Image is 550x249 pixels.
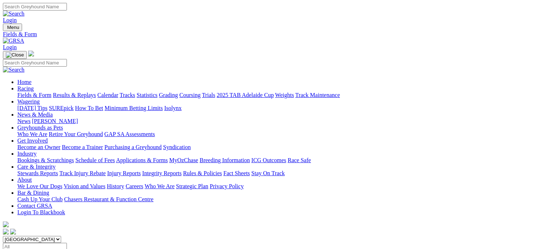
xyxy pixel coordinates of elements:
a: Become an Owner [17,144,60,150]
a: News [17,118,30,124]
a: History [107,183,124,189]
a: Fact Sheets [223,170,250,176]
img: Search [3,67,25,73]
a: Minimum Betting Limits [105,105,163,111]
a: Weights [275,92,294,98]
a: Statistics [137,92,158,98]
span: Menu [7,25,19,30]
a: News & Media [17,111,53,118]
div: Get Involved [17,144,547,151]
img: Close [6,52,24,58]
a: Applications & Forms [116,157,168,163]
a: How To Bet [75,105,103,111]
a: Racing [17,85,34,92]
a: Injury Reports [107,170,141,176]
div: Racing [17,92,547,98]
a: Results & Replays [53,92,96,98]
a: Race Safe [287,157,311,163]
a: Who We Are [17,131,47,137]
div: Care & Integrity [17,170,547,177]
div: Bar & Dining [17,196,547,203]
img: twitter.svg [10,229,16,235]
a: Chasers Restaurant & Function Centre [64,196,153,202]
a: Strategic Plan [176,183,208,189]
a: Trials [202,92,215,98]
input: Search [3,3,67,10]
a: Greyhounds as Pets [17,124,63,131]
div: Greyhounds as Pets [17,131,547,138]
a: Track Maintenance [295,92,340,98]
a: We Love Our Dogs [17,183,62,189]
a: Care & Integrity [17,164,56,170]
a: MyOzChase [169,157,198,163]
a: Grading [159,92,178,98]
a: Careers [125,183,143,189]
a: Contact GRSA [17,203,52,209]
img: GRSA [3,38,24,44]
a: Isolynx [164,105,182,111]
a: [PERSON_NAME] [32,118,78,124]
a: Purchasing a Greyhound [105,144,162,150]
a: Vision and Values [64,183,105,189]
a: ICG Outcomes [251,157,286,163]
button: Toggle navigation [3,51,27,59]
a: Cash Up Your Club [17,196,63,202]
a: Industry [17,151,37,157]
img: Search [3,10,25,17]
a: Schedule of Fees [75,157,115,163]
div: News & Media [17,118,547,124]
input: Search [3,59,67,67]
a: About [17,177,32,183]
a: Login [3,17,17,23]
img: logo-grsa-white.png [28,51,34,56]
div: Wagering [17,105,547,111]
button: Toggle navigation [3,24,22,31]
a: Home [17,79,31,85]
a: Integrity Reports [142,170,182,176]
a: Who We Are [145,183,175,189]
a: Breeding Information [200,157,250,163]
img: logo-grsa-white.png [3,221,9,227]
a: SUREpick [49,105,73,111]
a: Rules & Policies [183,170,222,176]
a: Login To Blackbook [17,209,65,215]
a: Login [3,44,17,50]
a: Retire Your Greyhound [49,131,103,137]
a: Become a Trainer [62,144,103,150]
a: Get Involved [17,138,48,144]
a: Wagering [17,98,40,105]
a: Fields & Form [3,31,547,38]
div: About [17,183,547,190]
a: Fields & Form [17,92,51,98]
a: Stay On Track [251,170,285,176]
a: Syndication [163,144,191,150]
a: Bar & Dining [17,190,49,196]
a: Calendar [97,92,118,98]
a: Stewards Reports [17,170,58,176]
img: facebook.svg [3,229,9,235]
div: Industry [17,157,547,164]
a: [DATE] Tips [17,105,47,111]
a: 2025 TAB Adelaide Cup [217,92,274,98]
a: Privacy Policy [210,183,244,189]
a: Tracks [120,92,135,98]
a: Track Injury Rebate [59,170,106,176]
a: Bookings & Scratchings [17,157,74,163]
a: Coursing [179,92,201,98]
a: GAP SA Assessments [105,131,155,137]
